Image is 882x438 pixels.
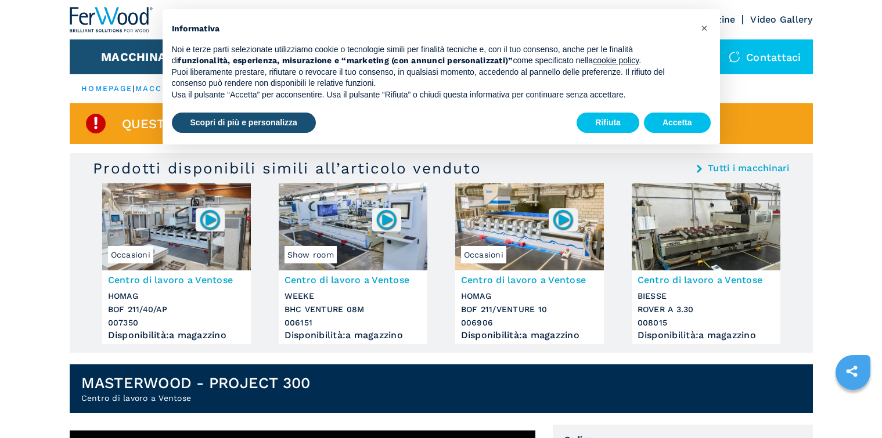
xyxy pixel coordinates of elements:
[375,208,398,231] img: 006151
[172,113,316,133] button: Scopri di più e personalizza
[84,112,107,135] img: SoldProduct
[172,44,692,67] p: Noi e terze parti selezionate utilizziamo cookie o tecnologie simili per finalità tecniche e, con...
[172,23,692,35] h2: Informativa
[172,89,692,101] p: Usa il pulsante “Accetta” per acconsentire. Usa il pulsante “Rifiuta” o chiudi questa informativa...
[172,67,692,89] p: Puoi liberamente prestare, rifiutare o revocare il tuo consenso, in qualsiasi momento, accedendo ...
[729,51,740,63] img: Contattaci
[108,332,245,338] div: Disponibilità : a magazzino
[81,84,133,93] a: HOMEPAGE
[81,374,311,392] h1: MASTERWOOD - PROJECT 300
[108,246,153,263] span: Occasioni
[638,273,775,287] h3: Centro di lavoro a Ventose
[279,183,427,344] a: Centro di lavoro a Ventose WEEKE BHC VENTURE 08MShow room006151Centro di lavoro a VentoseWEEKEBHC...
[285,332,422,338] div: Disponibilità : a magazzino
[455,183,604,344] a: Centro di lavoro a Ventose HOMAG BOF 211/VENTURE 10Occasioni006906Centro di lavoro a VentoseHOMAG...
[696,19,714,37] button: Chiudi questa informativa
[108,289,245,330] h3: HOMAG BOF 211/40/AP 007350
[577,113,639,133] button: Rifiuta
[199,208,221,231] img: 007350
[455,183,604,270] img: Centro di lavoro a Ventose HOMAG BOF 211/VENTURE 10
[108,273,245,287] h3: Centro di lavoro a Ventose
[461,273,598,287] h3: Centro di lavoro a Ventose
[593,56,639,65] a: cookie policy
[285,273,422,287] h3: Centro di lavoro a Ventose
[632,183,780,344] a: Centro di lavoro a Ventose BIESSE ROVER A 3.30Centro di lavoro a VentoseBIESSEROVER A 3.30008015D...
[81,392,311,404] h2: Centro di lavoro a Ventose
[833,386,873,429] iframe: Chat
[638,289,775,330] h3: BIESSE ROVER A 3.30 008015
[132,84,135,93] span: |
[285,289,422,330] h3: WEEKE BHC VENTURE 08M 006151
[632,183,780,270] img: Centro di lavoro a Ventose BIESSE ROVER A 3.30
[122,117,348,131] span: Questo articolo è già venduto
[285,246,337,263] span: Show room
[644,113,711,133] button: Accetta
[178,56,513,65] strong: funzionalità, esperienza, misurazione e “marketing (con annunci personalizzati)”
[638,332,775,338] div: Disponibilità : a magazzino
[461,332,598,338] div: Disponibilità : a magazzino
[552,208,574,231] img: 006906
[461,246,506,263] span: Occasioni
[750,14,812,25] a: Video Gallery
[102,183,251,270] img: Centro di lavoro a Ventose HOMAG BOF 211/40/AP
[101,50,178,64] button: Macchinari
[461,289,598,330] h3: HOMAG BOF 211/VENTURE 10 006906
[93,159,481,178] h3: Prodotti disponibili simili all’articolo venduto
[717,39,813,74] div: Contattaci
[708,164,790,173] a: Tutti i macchinari
[701,21,708,35] span: ×
[135,84,196,93] a: macchinari
[837,357,866,386] a: sharethis
[279,183,427,270] img: Centro di lavoro a Ventose WEEKE BHC VENTURE 08M
[102,183,251,344] a: Centro di lavoro a Ventose HOMAG BOF 211/40/APOccasioni007350Centro di lavoro a VentoseHOMAGBOF 2...
[70,7,153,32] img: Ferwood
